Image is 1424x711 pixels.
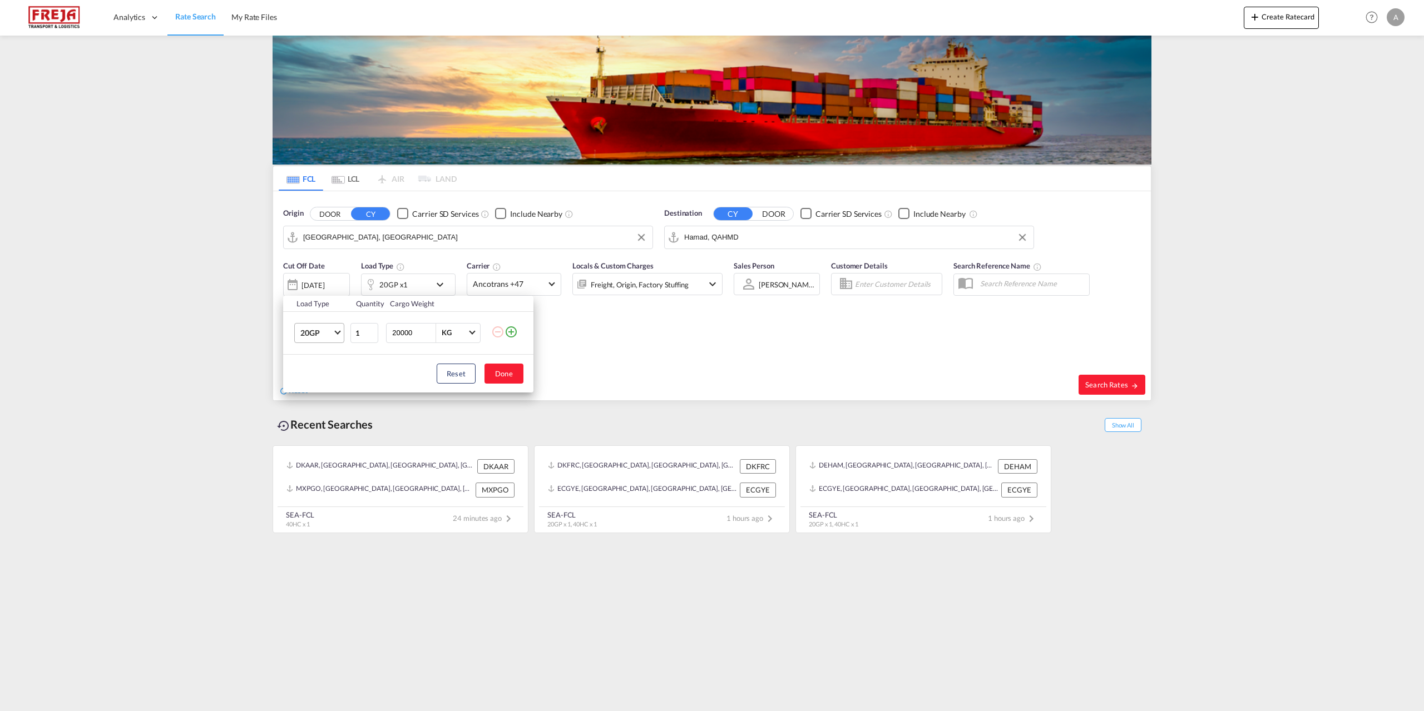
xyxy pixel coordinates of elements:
button: Done [484,364,523,384]
md-select: Choose: 20GP [294,323,344,343]
button: Reset [437,364,476,384]
th: Load Type [283,296,349,312]
input: Qty [350,323,378,343]
md-icon: icon-plus-circle-outline [505,325,518,339]
th: Quantity [349,296,384,312]
md-icon: icon-minus-circle-outline [491,325,505,339]
span: 20GP [300,327,333,339]
input: Enter Weight [391,324,436,342]
div: Cargo Weight [390,299,484,309]
div: KG [442,328,452,337]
